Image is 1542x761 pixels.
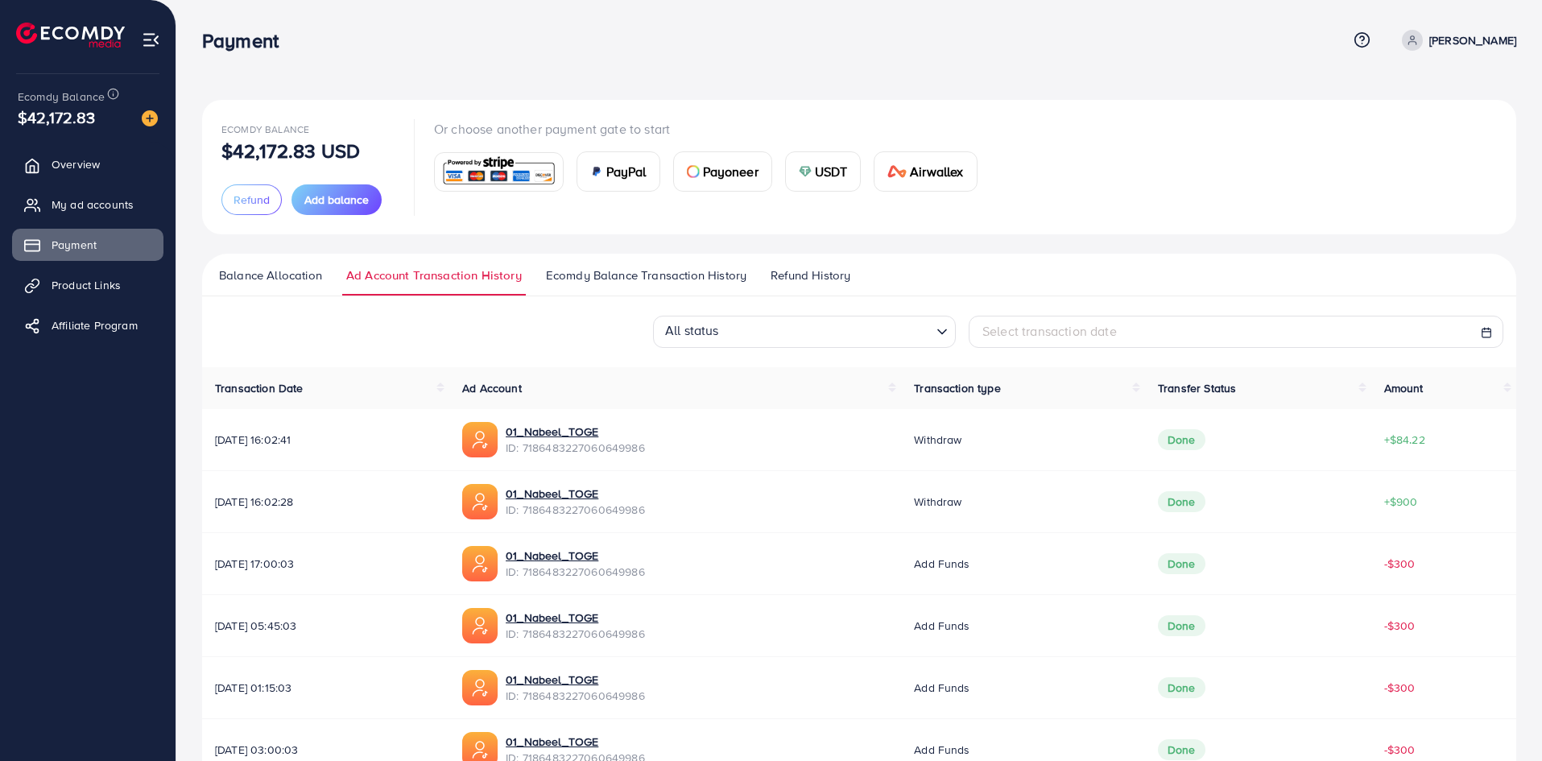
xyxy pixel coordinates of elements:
[506,734,645,750] a: 01_Nabeel_TOGE
[16,23,125,48] img: logo
[771,267,850,284] span: Refund History
[52,237,97,253] span: Payment
[52,317,138,333] span: Affiliate Program
[724,318,930,344] input: Search for option
[506,564,645,580] span: ID: 7186483227060649986
[1395,30,1516,51] a: [PERSON_NAME]
[440,155,558,189] img: card
[546,267,746,284] span: Ecomdy Balance Transaction History
[914,618,969,634] span: Add funds
[910,162,963,181] span: Airwallex
[506,626,645,642] span: ID: 7186483227060649986
[221,141,360,160] p: $42,172.83 USD
[914,680,969,696] span: Add funds
[221,122,309,136] span: Ecomdy Balance
[215,380,304,396] span: Transaction Date
[606,162,647,181] span: PayPal
[687,165,700,178] img: card
[462,380,522,396] span: Ad Account
[52,156,100,172] span: Overview
[12,188,163,221] a: My ad accounts
[914,556,969,572] span: Add funds
[1384,556,1416,572] span: -$300
[462,484,498,519] img: ic-ads-acc.e4c84228.svg
[202,29,291,52] h3: Payment
[673,151,772,192] a: cardPayoneer
[52,277,121,293] span: Product Links
[914,742,969,758] span: Add funds
[304,192,369,208] span: Add balance
[462,546,498,581] img: ic-ads-acc.e4c84228.svg
[506,610,645,626] a: 01_Nabeel_TOGE
[506,502,645,518] span: ID: 7186483227060649986
[1474,689,1530,749] iframe: Chat
[506,672,645,688] a: 01_Nabeel_TOGE
[434,119,990,139] p: Or choose another payment gate to start
[506,548,645,564] a: 01_Nabeel_TOGE
[215,618,436,634] span: [DATE] 05:45:03
[12,148,163,180] a: Overview
[1158,615,1205,636] span: Done
[1384,680,1416,696] span: -$300
[1158,553,1205,574] span: Done
[234,192,270,208] span: Refund
[703,162,759,181] span: Payoneer
[982,322,1117,340] span: Select transaction date
[219,267,322,284] span: Balance Allocation
[434,152,564,192] a: card
[215,742,436,758] span: [DATE] 03:00:03
[785,151,862,192] a: cardUSDT
[914,432,961,448] span: Withdraw
[1429,31,1516,50] p: [PERSON_NAME]
[1384,432,1425,448] span: +$84.22
[346,267,522,284] span: Ad Account Transaction History
[215,556,436,572] span: [DATE] 17:00:03
[1384,618,1416,634] span: -$300
[506,424,645,440] a: 01_Nabeel_TOGE
[506,440,645,456] span: ID: 7186483227060649986
[1158,677,1205,698] span: Done
[506,486,645,502] a: 01_Nabeel_TOGE
[215,432,436,448] span: [DATE] 16:02:41
[12,309,163,341] a: Affiliate Program
[1158,739,1205,760] span: Done
[291,184,382,215] button: Add balance
[462,670,498,705] img: ic-ads-acc.e4c84228.svg
[799,165,812,178] img: card
[1158,491,1205,512] span: Done
[52,196,134,213] span: My ad accounts
[590,165,603,178] img: card
[142,31,160,49] img: menu
[1158,380,1236,396] span: Transfer Status
[12,229,163,261] a: Payment
[1384,742,1416,758] span: -$300
[506,688,645,704] span: ID: 7186483227060649986
[462,608,498,643] img: ic-ads-acc.e4c84228.svg
[662,317,722,344] span: All status
[1158,429,1205,450] span: Done
[1384,380,1424,396] span: Amount
[12,269,163,301] a: Product Links
[215,680,436,696] span: [DATE] 01:15:03
[215,494,436,510] span: [DATE] 16:02:28
[18,105,96,129] span: $42,172.83
[142,110,158,126] img: image
[653,316,956,348] div: Search for option
[914,494,961,510] span: Withdraw
[18,89,105,105] span: Ecomdy Balance
[815,162,848,181] span: USDT
[462,422,498,457] img: ic-ads-acc.e4c84228.svg
[887,165,907,178] img: card
[1384,494,1418,510] span: +$900
[221,184,282,215] button: Refund
[914,380,1001,396] span: Transaction type
[874,151,977,192] a: cardAirwallex
[577,151,660,192] a: cardPayPal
